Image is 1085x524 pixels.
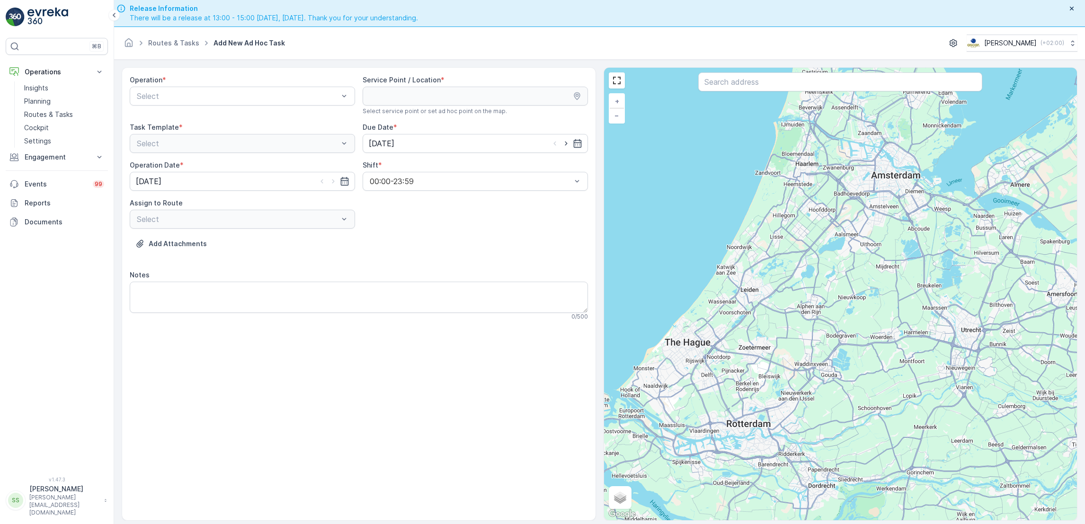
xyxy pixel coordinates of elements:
input: dd/mm/yyyy [130,172,355,191]
input: dd/mm/yyyy [363,134,588,153]
a: Routes & Tasks [148,39,199,47]
a: Events99 [6,175,108,194]
a: View Fullscreen [610,73,624,88]
img: logo_light-DOdMpM7g.png [27,8,68,27]
label: Notes [130,271,150,279]
span: Select service point or set ad hoc point on the map. [363,107,507,115]
label: Due Date [363,123,393,131]
p: Insights [24,83,48,93]
p: Settings [24,136,51,146]
a: Reports [6,194,108,213]
img: logo [6,8,25,27]
label: Service Point / Location [363,76,441,84]
p: Select [137,90,338,102]
p: Add Attachments [149,239,207,249]
button: Upload File [130,236,213,251]
button: SS[PERSON_NAME][PERSON_NAME][EMAIL_ADDRESS][DOMAIN_NAME] [6,484,108,516]
label: Operation Date [130,161,180,169]
button: [PERSON_NAME](+02:00) [967,35,1077,52]
label: Operation [130,76,162,84]
span: Add New Ad Hoc Task [212,38,287,48]
p: Operations [25,67,89,77]
span: v 1.47.3 [6,477,108,482]
p: [PERSON_NAME] [984,38,1037,48]
a: Documents [6,213,108,231]
a: Routes & Tasks [20,108,108,121]
p: Cockpit [24,123,49,133]
p: Events [25,179,87,189]
a: Settings [20,134,108,148]
a: Insights [20,81,108,95]
p: Planning [24,97,51,106]
div: SS [8,493,23,508]
p: [PERSON_NAME] [29,484,99,494]
span: − [614,111,619,119]
button: Engagement [6,148,108,167]
button: Operations [6,62,108,81]
input: Search address [698,72,982,91]
a: Layers [610,487,631,508]
p: Engagement [25,152,89,162]
p: [PERSON_NAME][EMAIL_ADDRESS][DOMAIN_NAME] [29,494,99,516]
p: Routes & Tasks [24,110,73,119]
span: Release Information [130,4,418,13]
p: ( +02:00 ) [1041,39,1064,47]
img: Google [606,508,638,520]
a: Zoom Out [610,108,624,123]
a: Cockpit [20,121,108,134]
label: Assign to Route [130,199,183,207]
a: Zoom In [610,94,624,108]
img: basis-logo_rgb2x.png [967,38,980,48]
p: ⌘B [92,43,101,50]
a: Homepage [124,41,134,49]
a: Planning [20,95,108,108]
a: Open this area in Google Maps (opens a new window) [606,508,638,520]
label: Task Template [130,123,179,131]
span: There will be a release at 13:00 - 15:00 [DATE], [DATE]. Thank you for your understanding. [130,13,418,23]
p: Documents [25,217,104,227]
p: 0 / 500 [571,313,588,320]
label: Shift [363,161,378,169]
p: Reports [25,198,104,208]
span: + [615,97,619,105]
p: 99 [95,180,102,188]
